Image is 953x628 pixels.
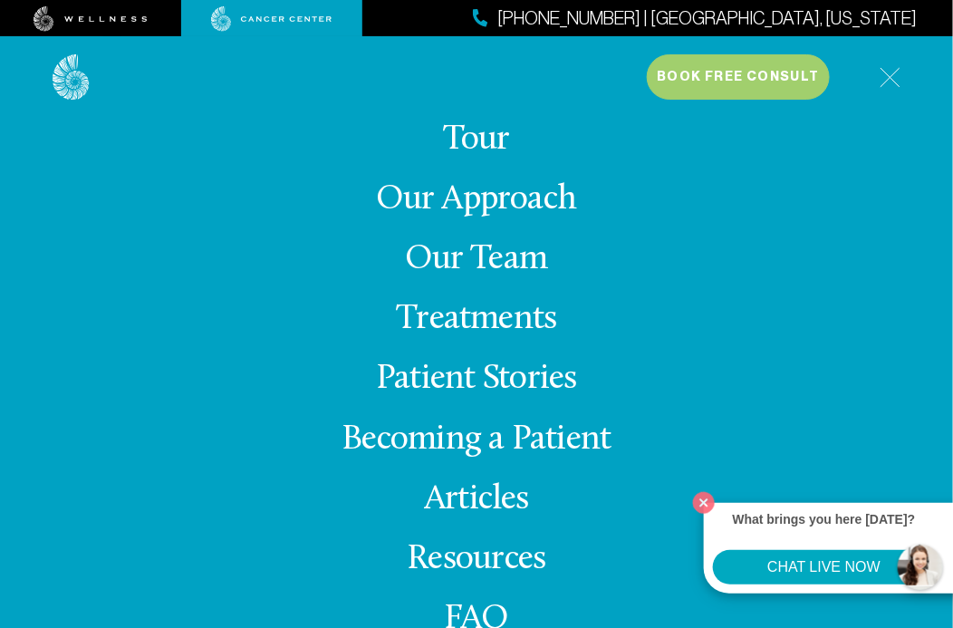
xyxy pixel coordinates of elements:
img: cancer center [211,6,332,32]
img: wellness [34,6,148,32]
a: Our Team [406,242,548,277]
span: [PHONE_NUMBER] | [GEOGRAPHIC_DATA], [US_STATE] [497,5,917,32]
strong: What brings you here [DATE]? [733,512,916,527]
a: [PHONE_NUMBER] | [GEOGRAPHIC_DATA], [US_STATE] [473,5,917,32]
a: Patient Stories [376,362,577,397]
a: Becoming a Patient [342,422,611,458]
a: Treatments [396,302,556,337]
button: Close [688,488,719,518]
a: Tour [443,122,510,158]
a: Our Approach [377,182,577,217]
button: CHAT LIVE NOW [713,550,935,585]
a: Articles [424,482,529,517]
img: logo [53,54,90,101]
button: Book Free Consult [647,54,830,100]
img: icon-hamburger [880,67,900,88]
a: Resources [407,542,545,577]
